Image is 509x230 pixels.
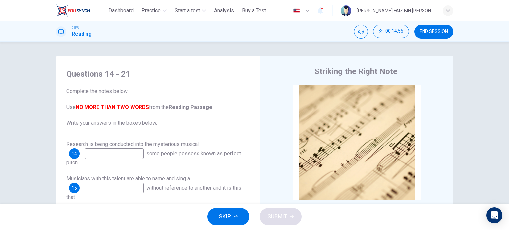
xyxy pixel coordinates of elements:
h4: Striking the Right Note [314,66,397,77]
img: en [292,8,301,13]
button: Analysis [211,5,237,17]
div: Hide [373,25,409,39]
button: Practice [139,5,169,17]
span: Research is being conducted into the mysterious musical [66,141,199,147]
b: Reading Passage [169,104,212,110]
span: Buy a Test [242,7,266,15]
span: some people possess known as perfect pitch. [66,150,241,166]
span: END SESSION [420,29,448,34]
button: Dashboard [106,5,136,17]
button: 00:14:55 [373,25,409,38]
span: 14 [72,151,77,156]
span: SKIP [219,212,231,221]
span: CEFR [72,25,79,30]
div: Open Intercom Messenger [486,207,502,223]
button: Start a test [172,5,209,17]
b: NO MORE THAN TWO WORDS [76,104,149,110]
div: [PERSON_NAME] FAIZ BIN [PERSON_NAME] [357,7,435,15]
h1: Reading [72,30,92,38]
img: Profile picture [341,5,351,16]
a: ELTC logo [56,4,106,17]
h4: Questions 14 - 21 [66,69,249,79]
div: Mute [354,25,368,39]
button: SKIP [207,208,249,225]
span: Dashboard [108,7,134,15]
span: Musicians with this talent are able to name and sing a [66,175,190,182]
span: Analysis [214,7,234,15]
span: 00:14:55 [385,29,403,34]
span: Start a test [175,7,200,15]
button: Buy a Test [239,5,269,17]
img: ELTC logo [56,4,90,17]
span: Complete the notes below. Use from the . Write your answers in the boxes below. [66,87,249,127]
span: Practice [141,7,161,15]
button: END SESSION [414,25,453,39]
span: without reference to another and it is this that [66,185,241,200]
span: 15 [72,186,77,190]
